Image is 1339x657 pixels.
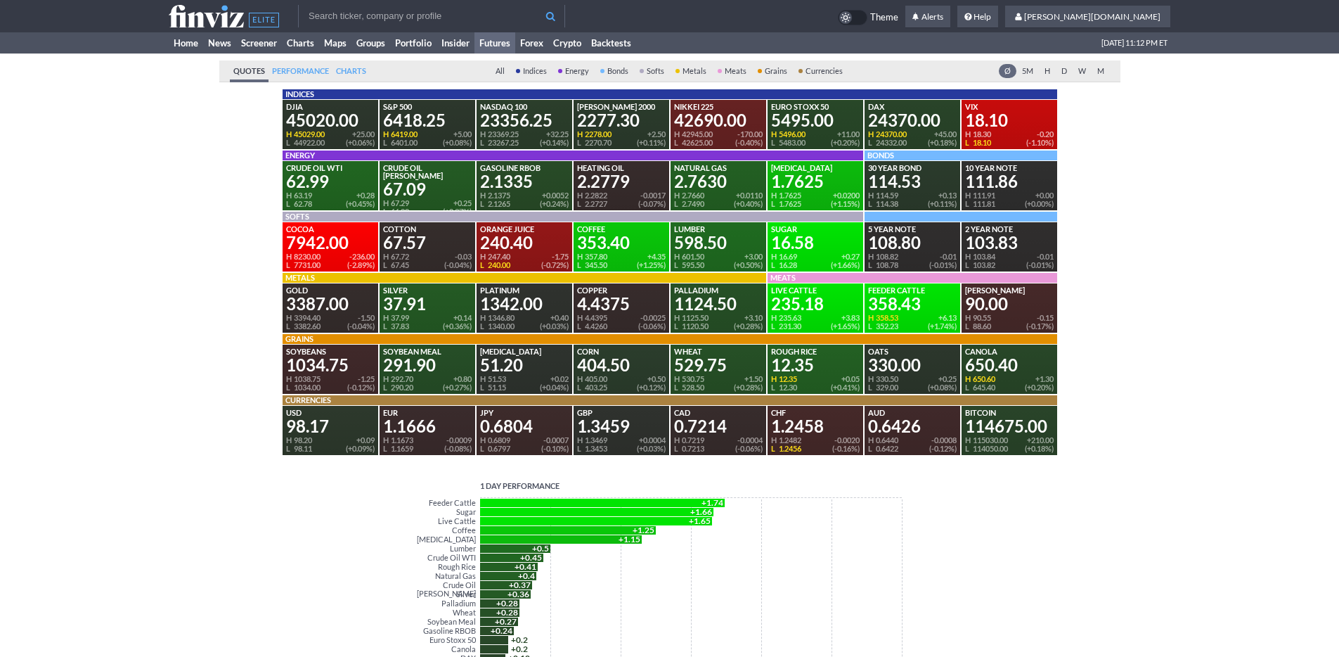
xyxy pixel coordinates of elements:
[928,130,957,147] div: +45.00 ( +0.18% )
[865,151,962,160] div: BONDS
[480,200,485,208] span: L
[965,130,971,139] span: H
[1073,64,1092,78] a: W
[286,200,291,208] span: L
[286,112,375,129] div: 45020.00
[771,191,777,200] span: H
[1039,64,1056,78] a: H
[480,164,569,172] div: Gasoline RBOB
[965,261,970,269] span: L
[383,130,389,139] span: H
[771,234,860,251] div: 16.58
[283,151,378,210] a: ENERGYCrude Oil WTI62.99H 63.19L 62.78+0.28(+0.45%)
[577,173,666,190] div: 2.2779
[831,253,860,269] div: +0.27 ( +1.66% )
[540,191,569,208] div: +0.0052 ( +0.24% )
[282,32,319,53] a: Charts
[576,200,609,208] div: 2.2727
[383,261,388,269] span: L
[479,253,512,261] div: 247.40
[674,164,763,172] div: Natural Gas
[868,234,957,251] div: 108.80
[771,130,777,139] span: H
[382,130,419,139] div: 6419.00
[867,261,900,269] div: 108.78
[577,295,666,312] div: 4.4375
[383,225,472,233] div: Cotton
[285,322,322,331] div: 3382.60
[867,191,900,200] div: 114.59
[574,212,669,272] a: Coffee353.40H 357.80L 345.50+4.35(+1.25%)
[510,64,552,78] a: Indices
[771,225,860,233] div: Sugar
[577,164,666,172] div: Heating Oil
[838,10,898,25] a: Theme
[770,191,803,200] div: 1.7625
[283,89,378,149] a: INDICESDJIA45020.00H 45029.00L 44922.00+25.00(+0.06%)
[298,5,565,27] input: Search ticker, company or profile
[870,10,898,25] span: Theme
[752,64,793,78] a: Grains
[965,314,971,322] span: H
[868,200,873,208] span: L
[671,273,766,333] a: Palladium1124.50H 1125.50L 1120.50+3.10(+0.28%)
[965,234,1054,251] div: 103.83
[674,253,680,261] span: H
[285,314,322,322] div: 3394.40
[577,191,583,200] span: H
[771,200,776,208] span: L
[865,89,960,149] a: DAX24370.00H 24370.00L 24332.00+45.00(+0.18%)
[1024,11,1160,22] span: [PERSON_NAME][DOMAIN_NAME]
[671,89,766,149] a: Nikkei 22542690.00H 42945.00L 42625.00-170.00(-0.40%)
[577,225,666,233] div: Coffee
[964,314,992,322] div: 90.55
[548,32,586,53] a: Crypto
[965,200,970,208] span: L
[771,139,776,147] span: L
[771,286,860,294] div: Live Cattle
[380,89,475,149] a: S&P 5006418.25H 6419.00L 6401.00+5.00(+0.08%)
[965,112,1054,129] div: 18.10
[965,225,1054,233] div: 2 Year Note
[283,273,380,283] div: METALS
[965,173,1054,190] div: 111.86
[929,253,957,269] div: -0.01 ( -0.01% )
[964,200,997,208] div: 111.81
[382,199,410,208] div: 67.29
[674,112,763,129] div: 42690.00
[332,60,370,82] a: Charts
[674,191,680,200] span: H
[477,273,572,333] a: Platinum1342.00H 1346.80L 1340.00+0.40(+0.03%)
[868,103,957,110] div: DAX
[674,234,763,251] div: 598.50
[574,273,669,333] a: Copper4.4375H 4.4395L 4.4260-0.0025(-0.06%)
[285,139,326,147] div: 44922.00
[382,322,410,331] div: 37.83
[674,139,679,147] span: L
[868,295,957,312] div: 358.43
[383,234,472,251] div: 67.57
[957,6,998,28] a: Help
[383,295,472,312] div: 37.91
[928,191,957,208] div: +0.13 ( +0.11% )
[479,261,512,269] div: 240.00
[480,112,569,129] div: 23356.25
[347,314,375,331] div: -1.50 ( -0.04% )
[383,112,472,129] div: 6418.25
[443,130,472,147] div: +5.00 ( +0.08% )
[768,273,865,283] div: MEATS
[770,261,798,269] div: 16.28
[285,261,322,269] div: 7731.00
[480,225,569,233] div: Orange Juice
[286,139,291,147] span: L
[771,103,860,110] div: Euro Stoxx 50
[577,139,582,147] span: L
[673,139,714,147] div: 42625.00
[1005,6,1170,28] a: [PERSON_NAME][DOMAIN_NAME]
[673,253,706,261] div: 601.50
[479,130,520,139] div: 23369.25
[671,151,766,210] a: Natural Gas2.7630H 2.7660L 2.7490+0.0110(+0.40%)
[868,164,957,172] div: 30 Year Bond
[674,286,763,294] div: Palladium
[670,64,712,78] a: Metals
